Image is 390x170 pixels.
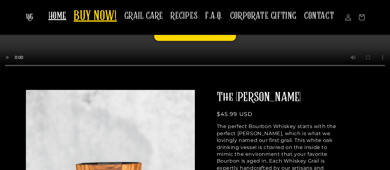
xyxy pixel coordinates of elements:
[167,6,201,26] a: RECIPES
[205,10,223,22] span: F.A.Q.
[70,4,121,29] a: BUY NOW!
[201,6,226,26] a: F.A.Q.
[121,6,167,26] a: GRAIL CARE
[217,89,343,106] h2: The [PERSON_NAME]
[226,6,300,26] a: CORPORATE GIFTING
[26,14,33,21] img: The Whiskey Grail
[300,6,338,26] a: CONTACT
[74,8,117,25] span: BUY NOW!
[217,111,253,118] span: $45.99 USD
[124,10,163,22] span: GRAIL CARE
[45,6,70,26] a: HOME
[304,10,334,22] span: CONTACT
[170,10,198,22] span: RECIPES
[230,10,297,22] span: CORPORATE GIFTING
[48,10,66,22] span: HOME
